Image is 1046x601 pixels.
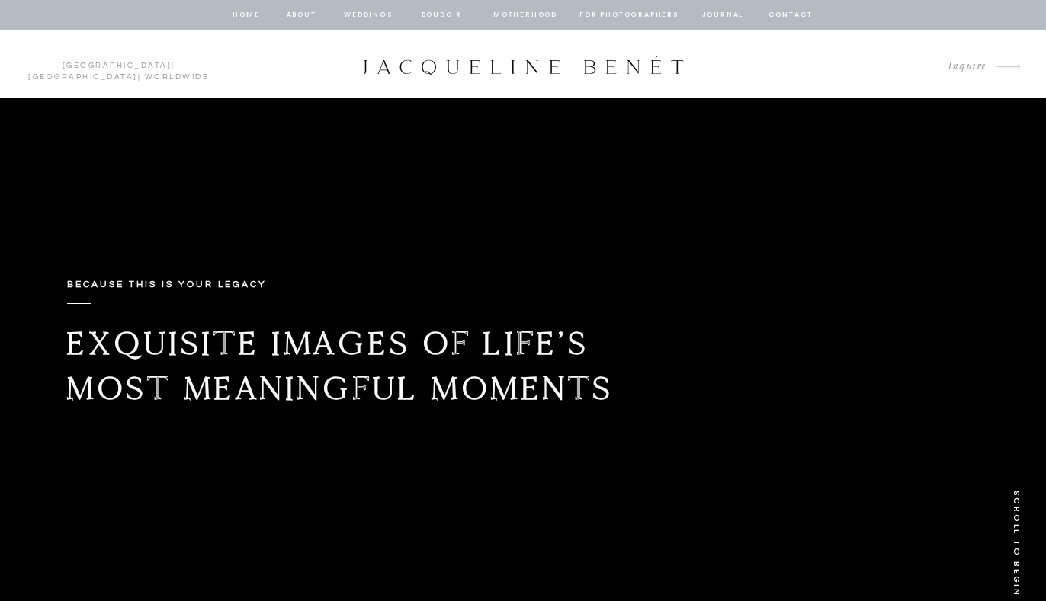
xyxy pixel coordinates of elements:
[67,280,267,289] b: Because this is your legacy
[28,73,138,81] a: [GEOGRAPHIC_DATA]
[232,8,261,22] a: home
[66,323,614,408] b: Exquisite images of life’s most meaningful moments
[420,8,464,22] a: BOUDOIR
[21,60,216,69] p: | | Worldwide
[342,8,394,22] a: Weddings
[493,8,557,22] a: Motherhood
[579,8,679,22] a: for photographers
[285,8,317,22] a: about
[699,8,746,22] a: journal
[935,56,987,77] a: Inquire
[63,62,172,69] a: [GEOGRAPHIC_DATA]
[766,8,815,22] a: contact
